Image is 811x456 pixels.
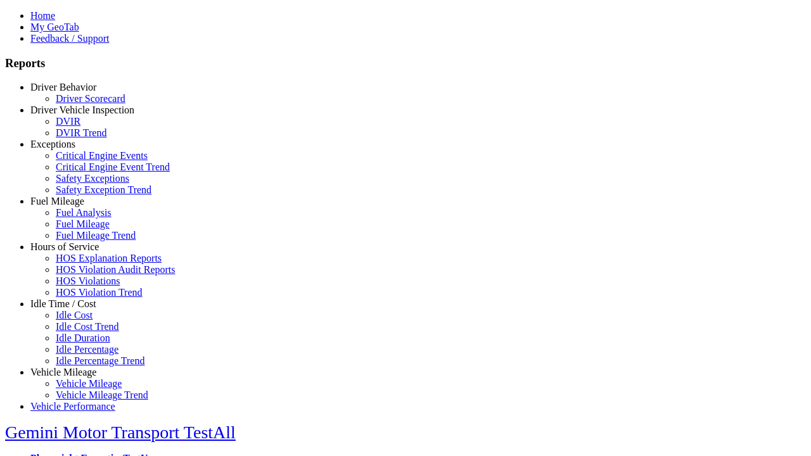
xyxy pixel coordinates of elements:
[30,139,75,149] a: Exceptions
[56,207,112,218] a: Fuel Analysis
[30,10,55,21] a: Home
[56,344,118,355] a: Idle Percentage
[56,93,125,104] a: Driver Scorecard
[56,127,106,138] a: DVIR Trend
[56,332,110,343] a: Idle Duration
[30,401,115,412] a: Vehicle Performance
[56,150,148,161] a: Critical Engine Events
[56,264,176,275] a: HOS Violation Audit Reports
[56,310,93,320] a: Idle Cost
[5,56,806,70] h3: Reports
[56,321,119,332] a: Idle Cost Trend
[30,82,96,92] a: Driver Behavior
[56,275,120,286] a: HOS Violations
[56,230,136,241] a: Fuel Mileage Trend
[56,173,129,184] a: Safety Exceptions
[56,378,122,389] a: Vehicle Mileage
[5,422,236,442] a: Gemini Motor Transport TestAll
[56,218,110,229] a: Fuel Mileage
[56,184,151,195] a: Safety Exception Trend
[30,22,79,32] a: My GeoTab
[30,196,84,206] a: Fuel Mileage
[30,241,99,252] a: Hours of Service
[56,161,170,172] a: Critical Engine Event Trend
[30,298,96,309] a: Idle Time / Cost
[56,287,143,298] a: HOS Violation Trend
[30,104,134,115] a: Driver Vehicle Inspection
[30,367,96,377] a: Vehicle Mileage
[56,389,148,400] a: Vehicle Mileage Trend
[30,33,109,44] a: Feedback / Support
[56,116,80,127] a: DVIR
[56,253,162,263] a: HOS Explanation Reports
[56,355,144,366] a: Idle Percentage Trend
